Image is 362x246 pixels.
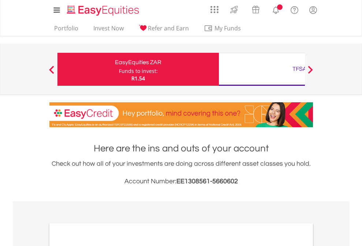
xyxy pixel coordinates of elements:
a: FAQ's and Support [285,2,304,16]
span: EE1308561-5660602 [176,178,238,185]
a: My Profile [304,2,322,18]
button: Previous [44,69,59,77]
a: Invest Now [90,25,127,36]
img: EasyEquities_Logo.png [66,4,142,16]
img: thrive-v2.svg [228,4,240,15]
img: vouchers-v2.svg [250,4,262,15]
div: Funds to invest: [119,67,158,75]
div: Check out how all of your investments are doing across different asset classes you hold. [49,159,313,187]
span: Refer and Earn [148,24,189,32]
h3: Account Number: [49,176,313,187]
a: Vouchers [245,2,266,15]
a: AppsGrid [206,2,223,14]
img: grid-menu-icon.svg [210,5,219,14]
a: Home page [64,2,142,16]
span: My Funds [204,23,252,33]
button: Next [303,69,318,77]
a: Notifications [266,2,285,16]
a: Refer and Earn [136,25,192,36]
div: EasyEquities ZAR [62,57,214,67]
span: R1.54 [131,75,145,82]
a: Portfolio [51,25,81,36]
img: EasyCredit Promotion Banner [49,102,313,127]
h1: Here are the ins and outs of your account [49,142,313,155]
